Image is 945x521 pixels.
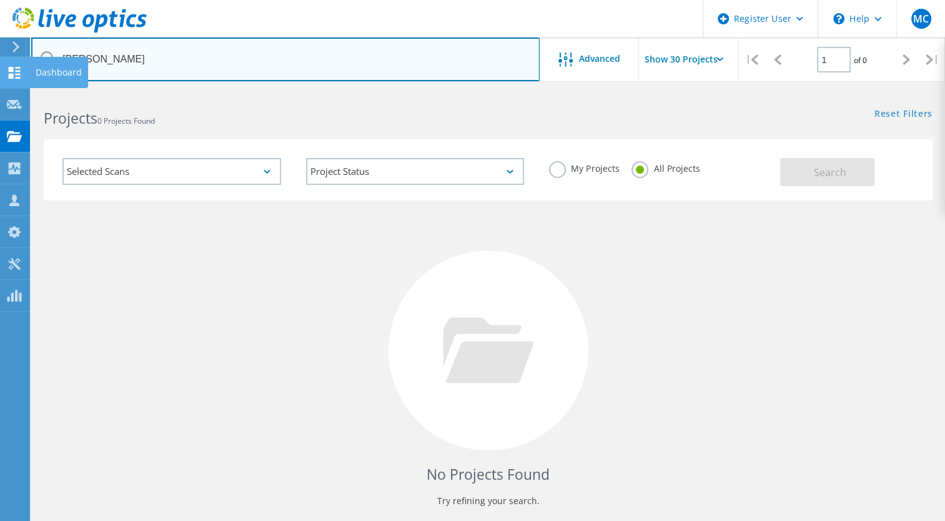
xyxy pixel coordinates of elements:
div: | [919,37,945,82]
div: Project Status [306,158,525,185]
label: My Projects [549,161,619,173]
a: Reset Filters [874,109,933,120]
span: 0 Projects Found [97,116,155,126]
span: MC [913,14,929,24]
b: Projects [44,108,97,128]
svg: \n [833,13,844,24]
span: Advanced [579,54,620,63]
button: Search [780,158,874,186]
a: Live Optics Dashboard [12,26,147,35]
div: Dashboard [36,68,82,77]
div: Selected Scans [62,158,281,185]
label: All Projects [631,161,700,173]
h4: No Projects Found [56,464,920,485]
input: Search projects by name, owner, ID, company, etc [31,37,540,81]
span: Search [814,166,846,179]
div: | [739,37,764,82]
p: Try refining your search. [56,491,920,511]
span: of 0 [854,55,867,66]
